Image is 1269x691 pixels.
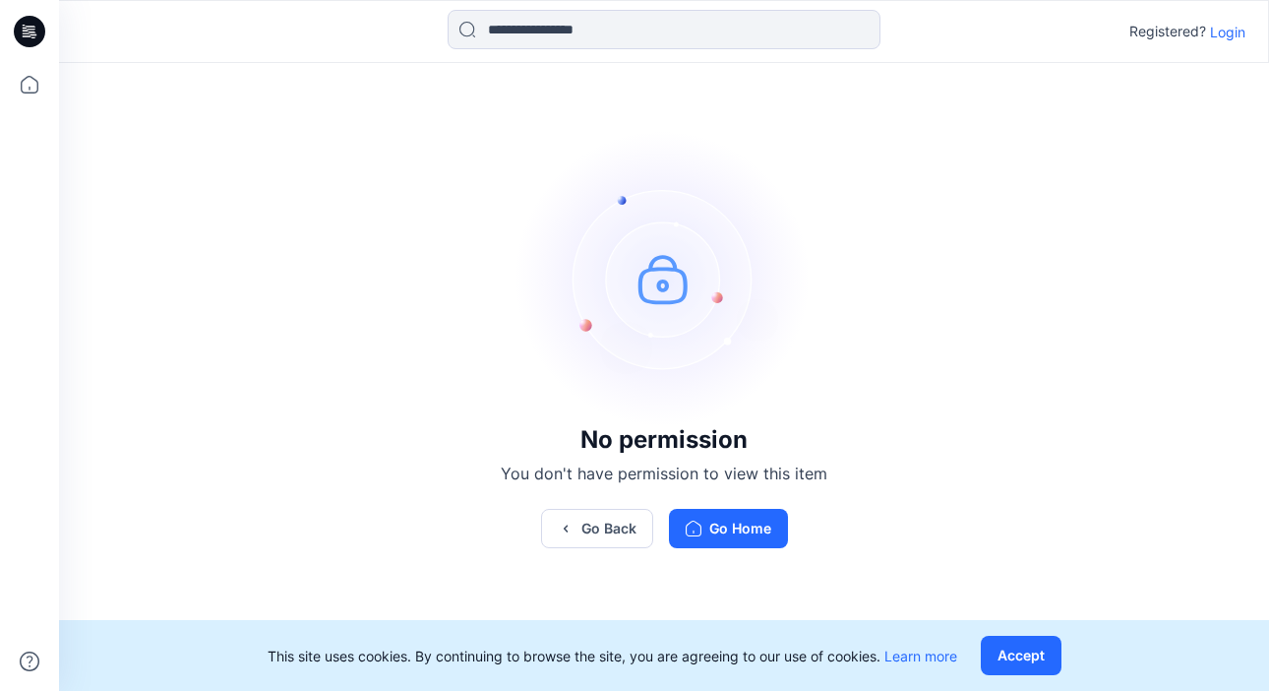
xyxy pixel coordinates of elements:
[541,509,653,548] button: Go Back
[1129,20,1206,43] p: Registered?
[501,426,827,454] h3: No permission
[268,646,957,666] p: This site uses cookies. By continuing to browse the site, you are agreeing to our use of cookies.
[516,131,812,426] img: no-perm.svg
[501,462,827,485] p: You don't have permission to view this item
[884,648,957,664] a: Learn more
[1210,22,1245,42] p: Login
[981,636,1061,675] button: Accept
[669,509,788,548] button: Go Home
